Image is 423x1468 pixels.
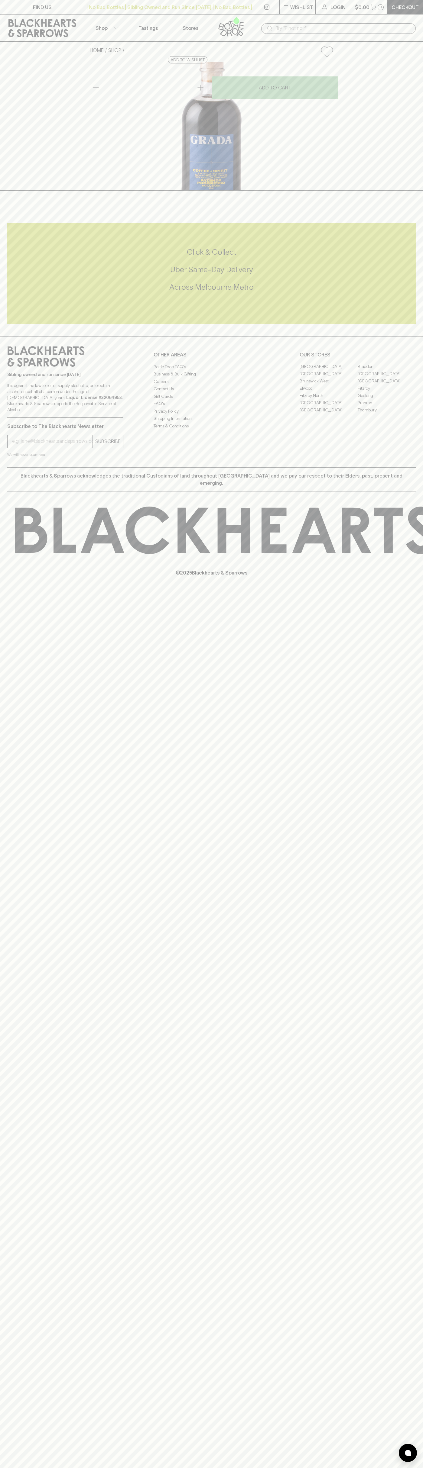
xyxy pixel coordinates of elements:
[154,407,270,415] a: Privacy Policy
[300,378,358,385] a: Brunswick West
[169,14,212,41] a: Stores
[7,423,123,430] p: Subscribe to The Blackhearts Newsletter
[12,436,93,446] input: e.g. jane@blackheartsandsparrows.com.au
[127,14,169,41] a: Tastings
[330,4,346,11] p: Login
[168,56,207,63] button: Add to wishlist
[7,223,416,324] div: Call to action block
[154,422,270,430] a: Terms & Conditions
[259,84,291,91] p: ADD TO CART
[7,265,416,275] h5: Uber Same-Day Delivery
[405,1450,411,1456] img: bubble-icon
[358,378,416,385] a: [GEOGRAPHIC_DATA]
[319,44,335,60] button: Add to wishlist
[300,399,358,407] a: [GEOGRAPHIC_DATA]
[85,14,127,41] button: Shop
[154,351,270,358] p: OTHER AREAS
[154,371,270,378] a: Business & Bulk Gifting
[212,76,338,99] button: ADD TO CART
[355,4,369,11] p: $0.00
[138,24,158,32] p: Tastings
[358,407,416,414] a: Thornbury
[95,438,121,445] p: SUBSCRIBE
[90,47,104,53] a: HOME
[290,4,313,11] p: Wishlist
[108,47,121,53] a: SHOP
[276,24,411,33] input: Try "Pinot noir"
[154,400,270,407] a: FAQ's
[7,372,123,378] p: Sibling owned and run since [DATE]
[7,282,416,292] h5: Across Melbourne Metro
[66,395,122,400] strong: Liquor License #32064953
[300,385,358,392] a: Elwood
[300,370,358,378] a: [GEOGRAPHIC_DATA]
[358,363,416,370] a: Braddon
[7,382,123,413] p: It is against the law to sell or supply alcohol to, or to obtain alcohol on behalf of a person un...
[154,378,270,385] a: Careers
[392,4,419,11] p: Checkout
[358,370,416,378] a: [GEOGRAPHIC_DATA]
[300,351,416,358] p: OUR STORES
[154,385,270,393] a: Contact Us
[358,399,416,407] a: Prahran
[33,4,52,11] p: FIND US
[183,24,198,32] p: Stores
[85,62,338,190] img: 32696.png
[379,5,382,9] p: 0
[154,393,270,400] a: Gift Cards
[7,247,416,257] h5: Click & Collect
[358,392,416,399] a: Geelong
[93,435,123,448] button: SUBSCRIBE
[96,24,108,32] p: Shop
[300,363,358,370] a: [GEOGRAPHIC_DATA]
[358,385,416,392] a: Fitzroy
[300,392,358,399] a: Fitzroy North
[300,407,358,414] a: [GEOGRAPHIC_DATA]
[154,415,270,422] a: Shipping Information
[12,472,411,487] p: Blackhearts & Sparrows acknowledges the traditional Custodians of land throughout [GEOGRAPHIC_DAT...
[7,452,123,458] p: We will never spam you
[154,363,270,370] a: Bottle Drop FAQ's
